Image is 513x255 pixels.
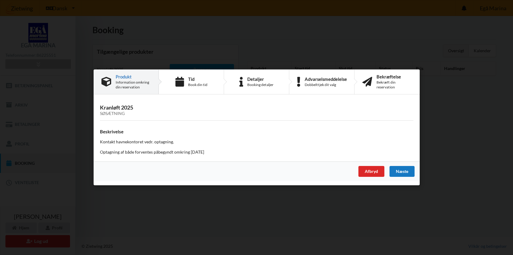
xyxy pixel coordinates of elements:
[247,82,274,87] div: Booking detaljer
[116,80,151,90] div: Information omkring din reservation
[358,166,384,177] div: Afbryd
[116,74,151,79] div: Produkt
[100,111,413,116] div: Søsætning
[100,104,413,116] h3: Kranløft 2025
[100,129,413,135] h4: Beskrivelse
[100,149,413,155] p: Optagning af både forventes påbegyndt omkring [DATE]
[377,74,412,79] div: Bekræftelse
[389,166,414,177] div: Næste
[304,77,347,81] div: Advarselsmeddelelse
[247,77,274,81] div: Detaljer
[188,82,207,87] div: Book din tid
[100,139,413,145] p: Kontakt havnekontoret vedr. optagning.
[304,82,347,87] div: Dobbelttjek dit valg
[188,77,207,81] div: Tid
[377,80,412,90] div: Bekræft din reservation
